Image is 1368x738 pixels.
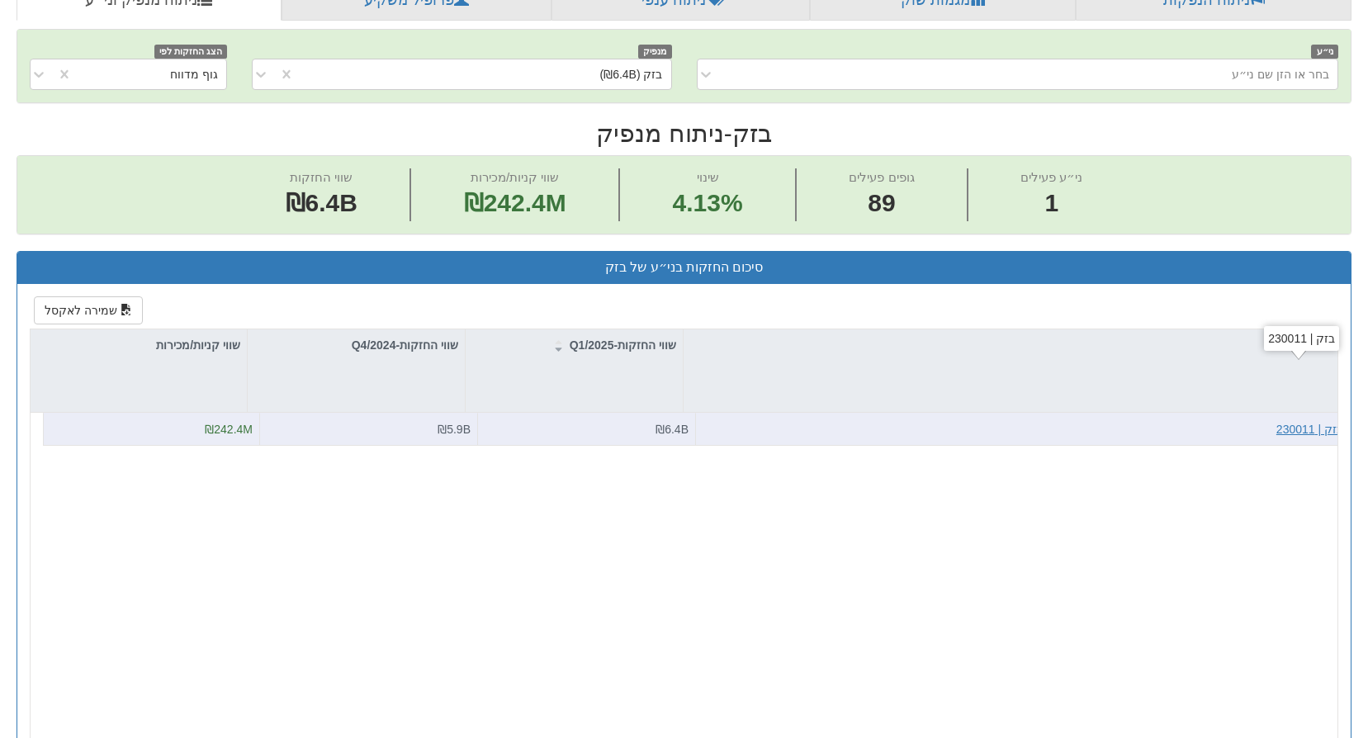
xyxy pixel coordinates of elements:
span: 1 [1020,186,1082,221]
span: שינוי [697,170,719,184]
span: ₪6.4B [656,423,689,436]
span: ₪6.4B [286,189,357,216]
div: בזק | 230011 [1264,326,1339,351]
div: שווי החזקות-Q4/2024 [248,329,465,361]
button: שמירה לאקסל [34,296,143,324]
span: ני״ע [1311,45,1338,59]
span: 4.13% [673,186,743,221]
h3: סיכום החזקות בני״ע של בזק [30,260,1338,275]
span: ני״ע פעילים [1020,170,1082,184]
span: ₪242.4M [464,189,566,216]
span: ₪5.9B [438,423,471,436]
span: שווי קניות/מכירות [471,170,559,184]
span: שווי החזקות [290,170,353,184]
div: בזק (₪6.4B) [599,66,662,83]
span: מנפיק [638,45,672,59]
span: גופים פעילים [849,170,914,184]
div: שווי החזקות-Q1/2025 [466,329,683,361]
div: בחר או הזן שם ני״ע [1232,66,1329,83]
h2: בזק - ניתוח מנפיק [17,120,1351,147]
div: ני״ע [684,329,1337,361]
span: 89 [849,186,914,221]
button: בזק | 230011 [1276,421,1343,438]
span: הצג החזקות לפי [154,45,227,59]
span: ₪242.4M [205,423,253,436]
div: גוף מדווח [170,66,218,83]
div: שווי קניות/מכירות [31,329,247,361]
